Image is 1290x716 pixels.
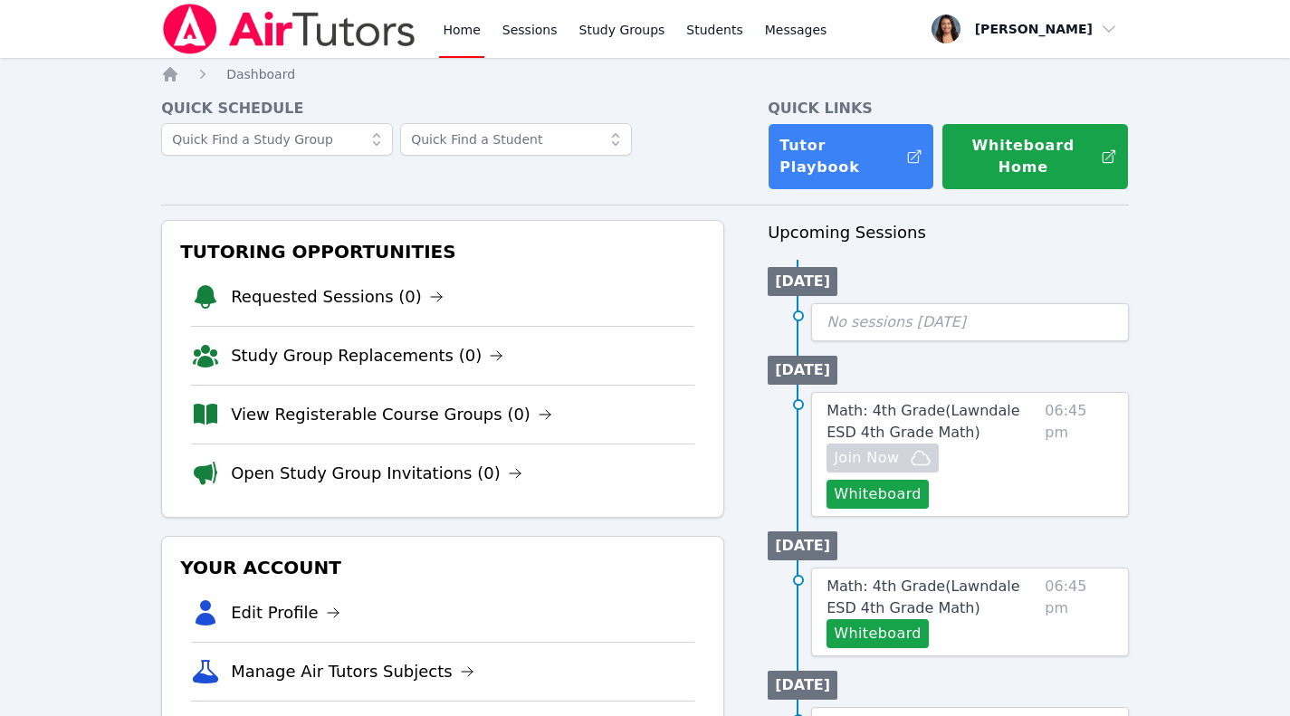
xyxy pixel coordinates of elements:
[1045,576,1113,648] span: 06:45 pm
[231,343,503,368] a: Study Group Replacements (0)
[1045,400,1113,509] span: 06:45 pm
[768,123,933,190] a: Tutor Playbook
[161,98,724,119] h4: Quick Schedule
[226,67,295,81] span: Dashboard
[161,4,417,54] img: Air Tutors
[768,671,837,700] li: [DATE]
[231,461,522,486] a: Open Study Group Invitations (0)
[827,619,929,648] button: Whiteboard
[827,444,939,473] button: Join Now
[827,576,1037,619] a: Math: 4th Grade(Lawndale ESD 4th Grade Math)
[161,65,1129,83] nav: Breadcrumb
[400,123,632,156] input: Quick Find a Student
[827,313,966,330] span: No sessions [DATE]
[827,400,1037,444] a: Math: 4th Grade(Lawndale ESD 4th Grade Math)
[827,578,1019,616] span: Math: 4th Grade ( Lawndale ESD 4th Grade Math )
[177,235,709,268] h3: Tutoring Opportunities
[768,220,1129,245] h3: Upcoming Sessions
[231,284,444,310] a: Requested Sessions (0)
[231,600,340,625] a: Edit Profile
[768,531,837,560] li: [DATE]
[226,65,295,83] a: Dashboard
[827,480,929,509] button: Whiteboard
[161,123,393,156] input: Quick Find a Study Group
[768,267,837,296] li: [DATE]
[768,98,1129,119] h4: Quick Links
[231,659,474,684] a: Manage Air Tutors Subjects
[827,402,1019,441] span: Math: 4th Grade ( Lawndale ESD 4th Grade Math )
[834,447,899,469] span: Join Now
[231,402,552,427] a: View Registerable Course Groups (0)
[768,356,837,385] li: [DATE]
[765,21,827,39] span: Messages
[177,551,709,584] h3: Your Account
[941,123,1129,190] button: Whiteboard Home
